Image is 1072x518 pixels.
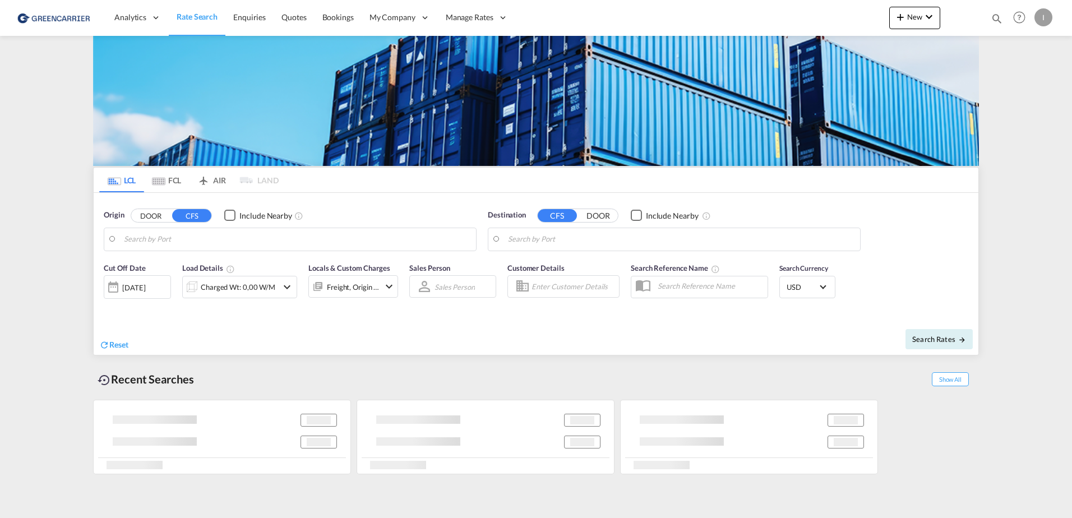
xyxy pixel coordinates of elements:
[114,12,146,23] span: Analytics
[409,263,450,272] span: Sales Person
[308,263,390,272] span: Locals & Custom Charges
[99,168,279,192] md-pagination-wrapper: Use the left and right arrow keys to navigate between tabs
[94,193,978,355] div: Origin DOOR CFS Checkbox No InkUnchecked: Ignores neighbouring ports when fetching rates.Checked ...
[99,168,144,192] md-tab-item: LCL
[652,277,768,294] input: Search Reference Name
[779,264,828,272] span: Search Currency
[177,12,218,21] span: Rate Search
[446,12,493,23] span: Manage Rates
[894,10,907,24] md-icon: icon-plus 400-fg
[197,174,210,182] md-icon: icon-airplane
[104,263,146,272] span: Cut Off Date
[280,280,294,294] md-icon: icon-chevron-down
[922,10,936,24] md-icon: icon-chevron-down
[787,282,818,292] span: USD
[239,210,292,221] div: Include Nearby
[104,210,124,221] span: Origin
[93,36,979,166] img: GreenCarrierFCL_LCL.png
[905,329,973,349] button: Search Ratesicon-arrow-right
[646,210,699,221] div: Include Nearby
[1034,8,1052,26] div: I
[104,298,112,313] md-datepicker: Select
[785,279,829,295] md-select: Select Currency: $ USDUnited States Dollar
[122,283,145,293] div: [DATE]
[281,12,306,22] span: Quotes
[433,279,476,295] md-select: Sales Person
[631,210,699,221] md-checkbox: Checkbox No Ink
[172,209,211,222] button: CFS
[308,275,398,298] div: Freight Origin Destinationicon-chevron-down
[224,210,292,221] md-checkbox: Checkbox No Ink
[99,339,128,351] div: icon-refreshReset
[327,279,380,295] div: Freight Origin Destination
[189,168,234,192] md-tab-item: AIR
[1010,8,1029,27] span: Help
[124,231,470,248] input: Search by Port
[508,231,854,248] input: Search by Port
[369,12,415,23] span: My Company
[99,340,109,350] md-icon: icon-refresh
[382,280,396,293] md-icon: icon-chevron-down
[182,276,297,298] div: Charged Wt: 0,00 W/Micon-chevron-down
[702,211,711,220] md-icon: Unchecked: Ignores neighbouring ports when fetching rates.Checked : Includes neighbouring ports w...
[991,12,1003,29] div: icon-magnify
[507,263,564,272] span: Customer Details
[631,263,720,272] span: Search Reference Name
[226,265,235,274] md-icon: Chargeable Weight
[488,210,526,221] span: Destination
[182,263,235,272] span: Load Details
[322,12,354,22] span: Bookings
[294,211,303,220] md-icon: Unchecked: Ignores neighbouring ports when fetching rates.Checked : Includes neighbouring ports w...
[912,335,966,344] span: Search Rates
[233,12,266,22] span: Enquiries
[894,12,936,21] span: New
[1010,8,1034,28] div: Help
[538,209,577,222] button: CFS
[889,7,940,29] button: icon-plus 400-fgNewicon-chevron-down
[711,265,720,274] md-icon: Your search will be saved by the below given name
[144,168,189,192] md-tab-item: FCL
[109,340,128,349] span: Reset
[17,5,93,30] img: 1378a7308afe11ef83610d9e779c6b34.png
[104,275,171,299] div: [DATE]
[991,12,1003,25] md-icon: icon-magnify
[932,372,969,386] span: Show All
[579,209,618,222] button: DOOR
[532,278,616,295] input: Enter Customer Details
[201,279,275,295] div: Charged Wt: 0,00 W/M
[93,367,198,392] div: Recent Searches
[98,373,111,387] md-icon: icon-backup-restore
[958,336,966,344] md-icon: icon-arrow-right
[131,209,170,222] button: DOOR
